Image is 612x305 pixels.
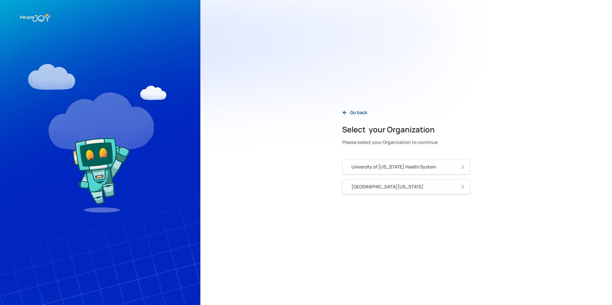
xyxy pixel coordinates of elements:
[342,138,438,147] div: Please select your Organization to continue
[351,184,423,190] div: [GEOGRAPHIC_DATA][US_STATE]
[351,164,436,170] div: University of [US_STATE] Health System
[342,179,470,194] a: [GEOGRAPHIC_DATA][US_STATE]
[337,106,372,119] a: Go back
[350,109,367,116] div: Go back
[342,160,470,175] a: University of [US_STATE] Health System
[342,124,438,135] h2: Select your Organization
